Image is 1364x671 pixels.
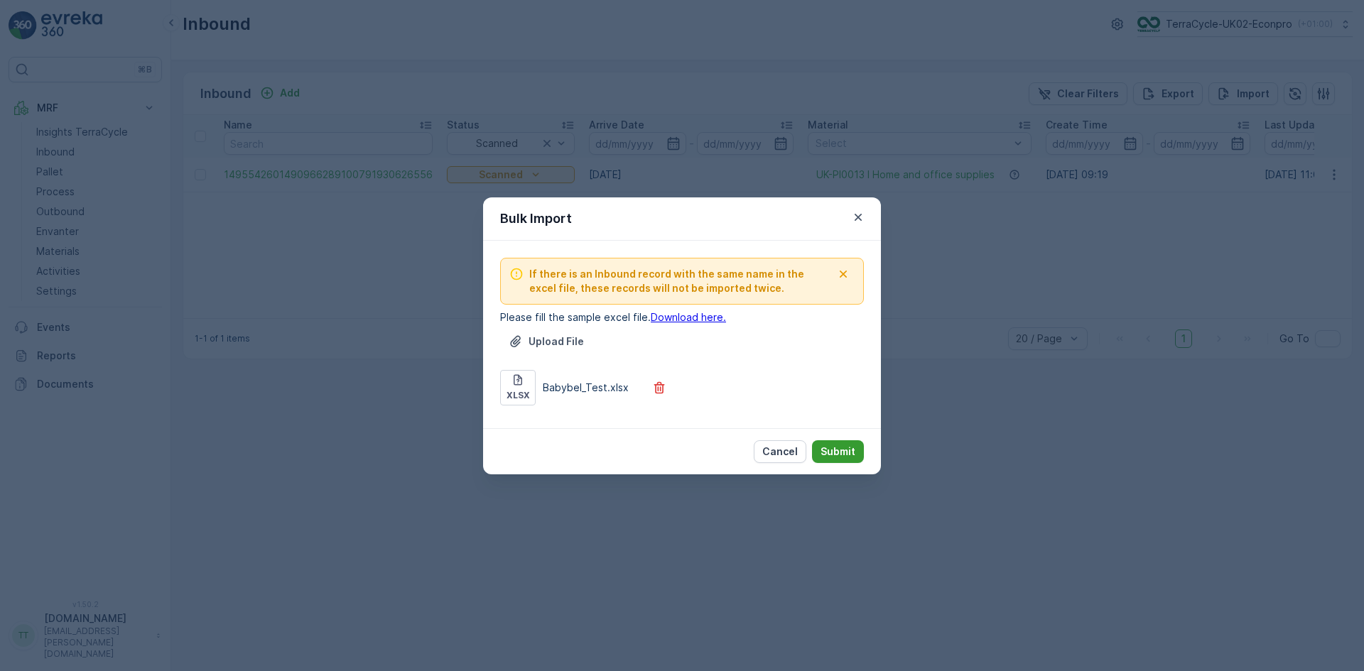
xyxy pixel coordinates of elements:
p: Bulk Import [500,209,572,229]
button: Upload File [500,330,592,353]
p: Babybel_Test.xlsx [543,381,629,395]
p: Submit [821,444,855,459]
button: Cancel [754,440,806,463]
span: If there is an Inbound record with the same name in the excel file, these records will not be imp... [529,267,832,295]
p: Upload File [529,334,584,349]
a: Download here. [651,311,726,323]
p: xlsx [507,390,530,401]
p: Cancel [762,444,798,459]
button: Submit [812,440,864,463]
p: Please fill the sample excel file. [500,310,864,324]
